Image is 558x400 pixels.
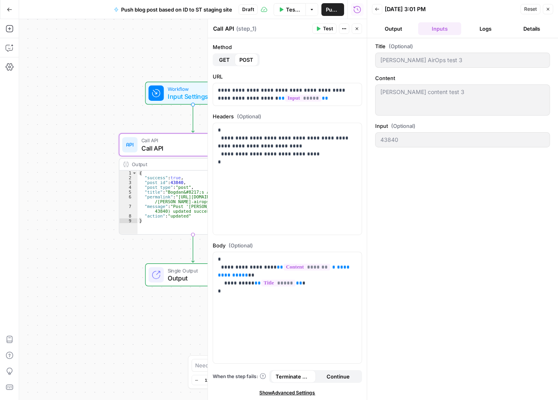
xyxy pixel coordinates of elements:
textarea: Call API [213,25,234,33]
div: Single OutputOutputEnd [119,263,267,286]
button: Logs [464,22,507,35]
span: Workflow [168,85,215,92]
div: 9 [119,218,138,223]
label: Body [213,241,362,249]
span: Terminate Workflow [276,373,311,380]
g: Edge from step_1 to end [192,234,194,263]
span: GET [219,56,230,64]
span: Single Output [168,267,220,274]
button: Test Data [274,3,305,16]
span: Call API [141,143,242,153]
div: Output [132,161,241,168]
textarea: [PERSON_NAME] content test 3 [380,88,545,96]
label: Headers [213,112,362,120]
div: 2 [119,175,138,180]
label: Input [375,122,550,130]
div: 5 [119,190,138,194]
label: Title [375,42,550,50]
span: POST [239,56,253,64]
span: (Optional) [391,122,415,130]
div: 1 [119,171,138,175]
div: 8 [119,214,138,218]
span: Call API [141,137,242,144]
button: Publish [321,3,344,16]
button: Continue [316,370,361,383]
span: Show Advanced Settings [260,389,315,396]
div: 4 [119,185,138,190]
span: Reset [524,6,537,13]
span: Continue [327,373,350,380]
div: Call APICall APIStep 1Output{ "success":true, "post_id":43840, "post_type":"post", "title":"Bogda... [119,133,267,235]
button: Reset [521,4,540,14]
span: Toggle code folding, rows 1 through 9 [132,171,137,175]
span: (Optional) [237,112,261,120]
div: WorkflowInput SettingsInputs [119,82,267,105]
button: Output [372,22,415,35]
div: 6 [119,194,138,204]
div: 7 [119,204,138,214]
span: Input Settings [168,92,215,101]
button: Details [510,22,553,35]
button: Test [312,24,337,34]
span: Push blog post based on ID to ST staging site [121,6,232,14]
span: Test [323,25,333,32]
a: When the step fails: [213,373,266,380]
g: Edge from start to step_1 [192,104,194,133]
button: Inputs [418,22,461,35]
span: Draft [242,6,254,13]
div: 3 [119,180,138,185]
span: Test Data [286,6,301,14]
button: Push blog post based on ID to ST staging site [109,3,237,16]
label: Method [213,43,362,51]
label: Content [375,74,550,82]
span: ( step_1 ) [236,25,256,33]
label: URL [213,73,362,80]
span: (Optional) [229,241,253,249]
button: GET [214,53,235,66]
span: (Optional) [389,42,413,50]
span: Output [168,273,220,283]
span: Publish [326,6,339,14]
